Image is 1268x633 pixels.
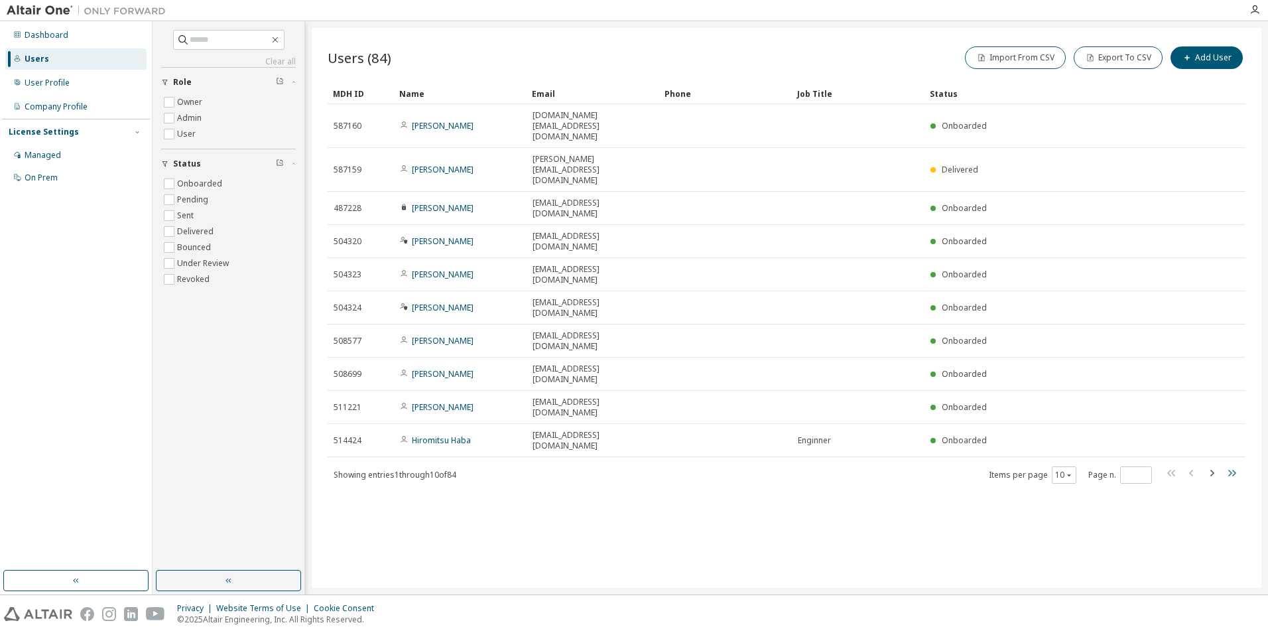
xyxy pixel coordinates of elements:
[533,430,653,451] span: [EMAIL_ADDRESS][DOMAIN_NAME]
[4,607,72,621] img: altair_logo.svg
[942,435,987,446] span: Onboarded
[334,336,361,346] span: 508577
[533,330,653,352] span: [EMAIL_ADDRESS][DOMAIN_NAME]
[177,110,204,126] label: Admin
[797,83,919,104] div: Job Title
[1074,46,1163,69] button: Export To CSV
[177,208,196,224] label: Sent
[177,192,211,208] label: Pending
[177,94,205,110] label: Owner
[412,269,474,280] a: [PERSON_NAME]
[412,335,474,346] a: [PERSON_NAME]
[412,120,474,131] a: [PERSON_NAME]
[798,435,831,446] span: Enginner
[399,83,521,104] div: Name
[1088,466,1152,484] span: Page n.
[533,154,653,186] span: [PERSON_NAME][EMAIL_ADDRESS][DOMAIN_NAME]
[412,202,474,214] a: [PERSON_NAME]
[314,603,382,614] div: Cookie Consent
[942,335,987,346] span: Onboarded
[177,271,212,287] label: Revoked
[25,30,68,40] div: Dashboard
[1171,46,1243,69] button: Add User
[276,159,284,169] span: Clear filter
[942,164,978,175] span: Delivered
[942,202,987,214] span: Onboarded
[334,121,361,131] span: 587160
[532,83,654,104] div: Email
[412,401,474,413] a: [PERSON_NAME]
[25,102,88,112] div: Company Profile
[25,150,61,161] div: Managed
[25,173,58,183] div: On Prem
[173,77,192,88] span: Role
[942,269,987,280] span: Onboarded
[412,435,471,446] a: Hiromitsu Haba
[177,224,216,240] label: Delivered
[533,364,653,385] span: [EMAIL_ADDRESS][DOMAIN_NAME]
[334,435,361,446] span: 514424
[177,240,214,255] label: Bounced
[989,466,1076,484] span: Items per page
[334,236,361,247] span: 504320
[9,127,79,137] div: License Settings
[942,368,987,380] span: Onboarded
[942,236,987,247] span: Onboarded
[161,68,296,97] button: Role
[124,607,138,621] img: linkedin.svg
[177,614,382,625] p: © 2025 Altair Engineering, Inc. All Rights Reserved.
[328,48,391,67] span: Users (84)
[412,302,474,313] a: [PERSON_NAME]
[102,607,116,621] img: instagram.svg
[533,297,653,318] span: [EMAIL_ADDRESS][DOMAIN_NAME]
[533,198,653,219] span: [EMAIL_ADDRESS][DOMAIN_NAME]
[334,165,361,175] span: 587159
[412,164,474,175] a: [PERSON_NAME]
[334,303,361,313] span: 504324
[334,402,361,413] span: 511221
[412,368,474,380] a: [PERSON_NAME]
[7,4,172,17] img: Altair One
[942,120,987,131] span: Onboarded
[334,369,361,380] span: 508699
[665,83,787,104] div: Phone
[533,110,653,142] span: [DOMAIN_NAME][EMAIL_ADDRESS][DOMAIN_NAME]
[80,607,94,621] img: facebook.svg
[334,469,456,480] span: Showing entries 1 through 10 of 84
[177,603,216,614] div: Privacy
[533,397,653,418] span: [EMAIL_ADDRESS][DOMAIN_NAME]
[942,401,987,413] span: Onboarded
[930,83,1176,104] div: Status
[146,607,165,621] img: youtube.svg
[942,302,987,313] span: Onboarded
[25,78,70,88] div: User Profile
[25,54,49,64] div: Users
[533,264,653,285] span: [EMAIL_ADDRESS][DOMAIN_NAME]
[173,159,201,169] span: Status
[412,236,474,247] a: [PERSON_NAME]
[334,269,361,280] span: 504323
[276,77,284,88] span: Clear filter
[216,603,314,614] div: Website Terms of Use
[334,203,361,214] span: 487228
[533,231,653,252] span: [EMAIL_ADDRESS][DOMAIN_NAME]
[177,176,225,192] label: Onboarded
[965,46,1066,69] button: Import From CSV
[177,126,198,142] label: User
[333,83,389,104] div: MDH ID
[177,255,231,271] label: Under Review
[1055,470,1073,480] button: 10
[161,149,296,178] button: Status
[161,56,296,67] a: Clear all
